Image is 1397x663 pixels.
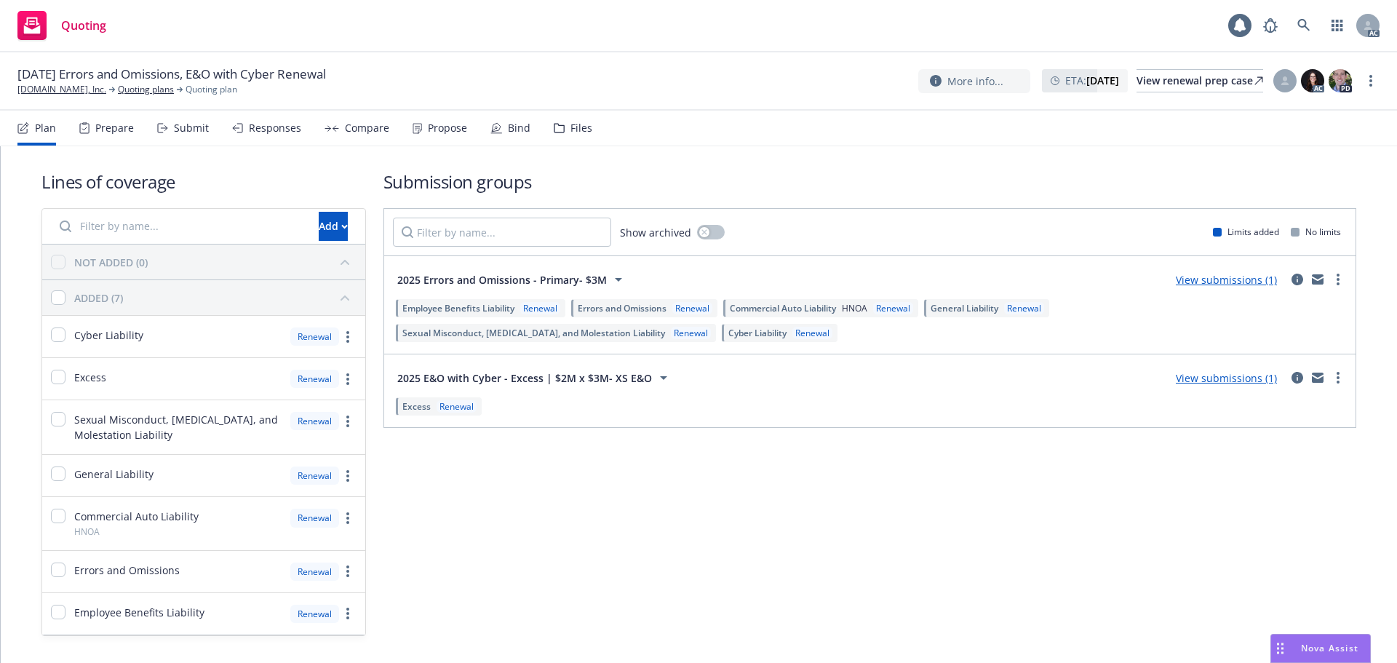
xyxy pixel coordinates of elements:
span: Employee Benefits Liability [74,605,204,620]
div: Renewal [1004,302,1044,314]
div: Submit [174,122,209,134]
span: Excess [402,400,431,413]
div: Renewal [437,400,477,413]
div: Renewal [520,302,560,314]
a: more [1329,271,1347,288]
a: mail [1309,369,1326,386]
div: Renewal [290,327,339,346]
div: Renewal [290,563,339,581]
span: Sexual Misconduct, [MEDICAL_DATA], and Molestation Liability [402,327,665,339]
input: Filter by name... [393,218,611,247]
div: Renewal [290,467,339,485]
a: [DOMAIN_NAME], Inc. [17,83,106,96]
div: Prepare [95,122,134,134]
div: Drag to move [1271,635,1289,662]
span: Quoting plan [186,83,237,96]
div: Bind [508,122,530,134]
a: more [1329,369,1347,386]
div: View renewal prep case [1137,70,1263,92]
span: HNOA [842,302,867,314]
a: View submissions (1) [1176,273,1277,287]
span: Errors and Omissions [74,563,180,578]
span: Quoting [61,20,106,31]
div: ADDED (7) [74,290,123,306]
a: more [1362,72,1380,90]
div: Plan [35,122,56,134]
div: Responses [249,122,301,134]
div: Renewal [671,327,711,339]
span: General Liability [74,467,154,482]
span: Commercial Auto Liability [74,509,199,524]
strong: [DATE] [1086,74,1119,87]
button: NOT ADDED (0) [74,250,357,274]
button: 2025 E&O with Cyber - Excess | $2M x $3M- XS E&O [393,363,677,392]
div: Files [570,122,592,134]
span: Employee Benefits Liability [402,302,514,314]
div: No limits [1291,226,1341,238]
a: View renewal prep case [1137,69,1263,92]
div: Renewal [792,327,832,339]
a: Switch app [1323,11,1352,40]
a: Report a Bug [1256,11,1285,40]
div: Renewal [290,605,339,623]
input: Filter by name... [51,212,310,241]
a: mail [1309,271,1326,288]
div: Renewal [873,302,913,314]
div: Renewal [290,412,339,430]
a: more [339,605,357,622]
span: [DATE] Errors and Omissions, E&O with Cyber Renewal [17,65,326,83]
span: HNOA [74,525,100,538]
div: Compare [345,122,389,134]
div: NOT ADDED (0) [74,255,148,270]
span: 2025 E&O with Cyber - Excess | $2M x $3M- XS E&O [397,370,652,386]
span: ETA : [1065,73,1119,88]
span: 2025 Errors and Omissions - Primary- $3M [397,272,607,287]
div: Limits added [1213,226,1279,238]
span: Commercial Auto Liability [730,302,836,314]
button: ADDED (7) [74,286,357,309]
span: Cyber Liability [728,327,787,339]
span: Show archived [620,225,691,240]
a: more [339,509,357,527]
h1: Lines of coverage [41,170,366,194]
button: 2025 Errors and Omissions - Primary- $3M [393,265,632,294]
span: Excess [74,370,106,385]
div: Add [319,213,348,240]
a: circleInformation [1289,369,1306,386]
a: more [339,370,357,388]
a: Quoting [12,5,112,46]
a: more [339,413,357,430]
button: Add [319,212,348,241]
a: more [339,467,357,485]
img: photo [1301,69,1324,92]
a: Search [1289,11,1318,40]
a: more [339,328,357,346]
div: Renewal [672,302,712,314]
button: Nova Assist [1270,634,1371,663]
a: circleInformation [1289,271,1306,288]
div: Propose [428,122,467,134]
img: photo [1329,69,1352,92]
a: Quoting plans [118,83,174,96]
a: more [339,563,357,580]
a: View submissions (1) [1176,371,1277,385]
span: Cyber Liability [74,327,143,343]
span: Sexual Misconduct, [MEDICAL_DATA], and Molestation Liability [74,412,282,442]
span: More info... [947,74,1003,89]
span: General Liability [931,302,998,314]
span: Errors and Omissions [578,302,666,314]
span: Nova Assist [1301,642,1358,654]
h1: Submission groups [383,170,1356,194]
div: Renewal [290,370,339,388]
button: More info... [918,69,1030,93]
div: Renewal [290,509,339,527]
